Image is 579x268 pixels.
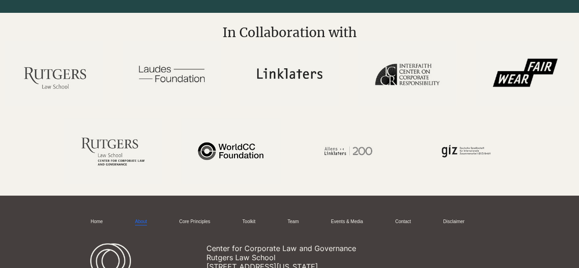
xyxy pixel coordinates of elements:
img: ICCR_logo_edited.jpg [358,41,456,106]
img: linklaters_logo_edited.jpg [240,41,339,106]
a: Team [287,219,298,225]
img: fairwear_logo_edited.jpg [476,41,574,106]
img: giz_logo.png [417,118,515,184]
p: Center for Corporate Law and Governance [206,244,415,253]
span: In Collaboration with [222,24,357,41]
a: Core Principles [179,219,210,225]
img: world_cc_edited.jpg [181,118,280,184]
a: Toolkit [242,219,255,225]
a: Events & Media [331,219,363,225]
a: Contact [395,219,411,225]
a: Home [91,219,103,225]
a: Disclaimer [443,219,465,225]
a: About [135,219,147,225]
p: Rutgers Law School [206,253,415,262]
img: laudes_logo_edited.jpg [123,41,221,106]
nav: Site [84,215,490,229]
img: rutgers_law_logo_edited.jpg [5,41,103,106]
img: allens_links_logo.png [299,118,397,184]
img: rutgers_corp_law_edited.jpg [64,118,162,184]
